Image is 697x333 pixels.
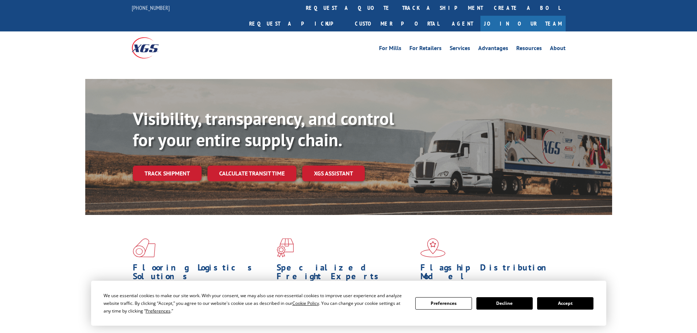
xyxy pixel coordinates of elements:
[445,16,480,31] a: Agent
[409,45,442,53] a: For Retailers
[133,107,394,151] b: Visibility, transparency, and control for your entire supply chain.
[132,4,170,11] a: [PHONE_NUMBER]
[91,281,606,326] div: Cookie Consent Prompt
[480,16,566,31] a: Join Our Team
[277,263,415,284] h1: Specialized Freight Experts
[478,45,508,53] a: Advantages
[292,300,319,306] span: Cookie Policy
[133,166,202,181] a: Track shipment
[420,263,559,284] h1: Flagship Distribution Model
[146,308,170,314] span: Preferences
[133,263,271,284] h1: Flooring Logistics Solutions
[244,16,349,31] a: Request a pickup
[207,166,296,181] a: Calculate transit time
[104,292,406,315] div: We use essential cookies to make our site work. With your consent, we may also use non-essential ...
[415,297,472,310] button: Preferences
[277,238,294,257] img: xgs-icon-focused-on-flooring-red
[302,166,365,181] a: XGS ASSISTANT
[450,45,470,53] a: Services
[420,238,446,257] img: xgs-icon-flagship-distribution-model-red
[349,16,445,31] a: Customer Portal
[537,297,593,310] button: Accept
[133,238,155,257] img: xgs-icon-total-supply-chain-intelligence-red
[516,45,542,53] a: Resources
[550,45,566,53] a: About
[476,297,533,310] button: Decline
[379,45,401,53] a: For Mills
